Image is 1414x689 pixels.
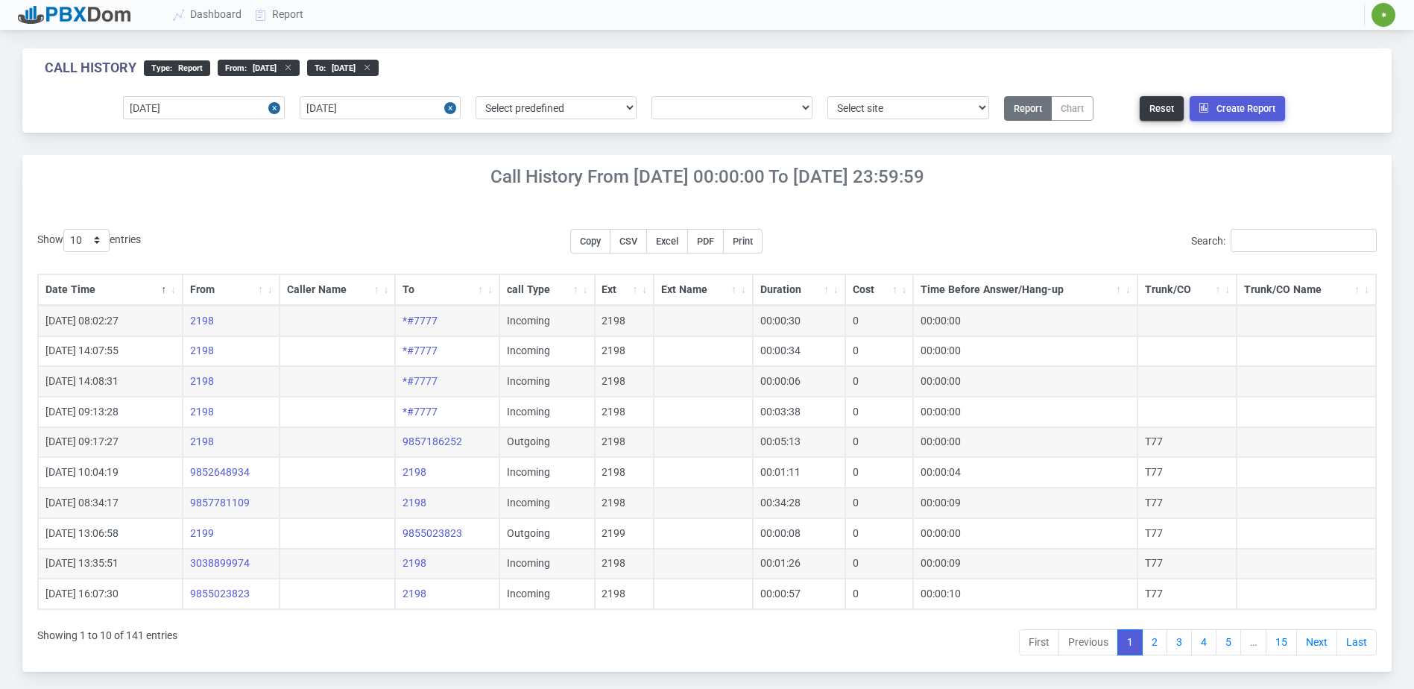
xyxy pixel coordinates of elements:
[845,427,914,458] td: 0
[144,60,210,76] div: type :
[190,466,250,478] a: 9852648934
[38,549,183,579] td: [DATE] 13:35:51
[845,397,914,427] td: 0
[190,527,214,539] a: 2199
[1266,629,1297,656] a: 15
[403,375,438,387] a: *#7777
[656,236,678,247] span: Excel
[753,306,845,336] td: 00:00:30
[845,306,914,336] td: 0
[595,457,654,488] td: 2198
[1191,629,1216,656] a: 4
[499,427,595,458] td: Outgoing
[183,274,280,306] th: From: activate to sort column ascending
[654,274,753,306] th: Ext Name: activate to sort column ascending
[845,457,914,488] td: 0
[1051,96,1093,121] button: Chart
[38,397,183,427] td: [DATE] 09:13:28
[499,579,595,609] td: Incoming
[1190,96,1285,121] button: Create Report
[167,1,249,28] a: Dashboard
[1137,488,1237,518] td: T77
[845,274,914,306] th: Cost: activate to sort column ascending
[595,549,654,579] td: 2198
[499,336,595,367] td: Incoming
[595,427,654,458] td: 2198
[913,488,1137,518] td: 00:00:09
[845,366,914,397] td: 0
[38,579,183,609] td: [DATE] 16:07:30
[913,427,1137,458] td: 00:00:00
[38,488,183,518] td: [DATE] 08:34:17
[595,579,654,609] td: 2198
[499,274,595,306] th: call Type: activate to sort column ascending
[1371,2,1396,28] button: ✷
[403,466,426,478] a: 2198
[1117,629,1143,656] a: 1
[300,96,461,119] input: End date
[38,427,183,458] td: [DATE] 09:17:27
[570,229,610,254] button: Copy
[37,229,141,252] label: Show entries
[845,579,914,609] td: 0
[45,60,136,76] div: Call History
[595,336,654,367] td: 2198
[190,497,250,509] a: 9857781109
[913,549,1137,579] td: 00:00:09
[326,63,356,73] span: [DATE]
[1167,629,1192,656] a: 3
[913,457,1137,488] td: 00:00:04
[753,397,845,427] td: 00:03:38
[403,588,426,600] a: 2198
[499,549,595,579] td: Incoming
[1137,457,1237,488] td: T77
[723,229,763,254] button: Print
[1137,518,1237,549] td: T77
[38,306,183,336] td: [DATE] 08:02:27
[280,274,396,306] th: Caller Name: activate to sort column ascending
[913,579,1137,609] td: 00:00:10
[190,315,214,327] a: 2198
[1137,549,1237,579] td: T77
[753,427,845,458] td: 00:05:13
[595,306,654,336] td: 2198
[218,60,300,76] div: From :
[38,274,183,306] th: Date Time: activate to sort column descending
[595,488,654,518] td: 2198
[913,306,1137,336] td: 00:00:00
[1137,274,1237,306] th: Trunk/CO: activate to sort column ascending
[190,557,250,569] a: 3038899974
[619,236,637,247] span: CSV
[580,236,601,247] span: Copy
[38,336,183,367] td: [DATE] 14:07:55
[403,557,426,569] a: 2198
[1380,10,1387,19] span: ✷
[1140,96,1184,121] button: Reset
[753,336,845,367] td: 00:00:34
[753,518,845,549] td: 00:00:08
[913,274,1137,306] th: Time Before Answer/Hang-up: activate to sort column ascending
[610,229,647,254] button: CSV
[1137,579,1237,609] td: T77
[845,488,914,518] td: 0
[1231,229,1377,252] input: Search:
[499,457,595,488] td: Incoming
[913,518,1137,549] td: 00:00:00
[1191,229,1377,252] label: Search:
[307,60,379,76] div: to :
[1237,274,1376,306] th: Trunk/CO Name: activate to sort column ascending
[444,96,461,119] button: Close
[913,366,1137,397] td: 00:00:00
[845,336,914,367] td: 0
[753,274,845,306] th: Duration: activate to sort column ascending
[595,366,654,397] td: 2198
[845,549,914,579] td: 0
[753,457,845,488] td: 00:01:11
[753,549,845,579] td: 00:01:26
[172,63,203,73] span: Report
[499,366,595,397] td: Incoming
[22,166,1392,188] h4: Call History From [DATE] 00:00:00 to [DATE] 23:59:59
[1142,629,1167,656] a: 2
[403,497,426,509] a: 2198
[595,397,654,427] td: 2198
